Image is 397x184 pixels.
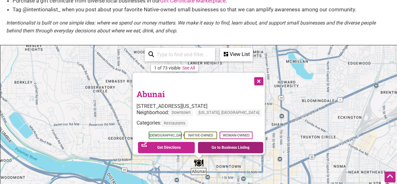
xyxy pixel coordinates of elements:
[13,5,391,14] li: Tag @intentionalist_ when you post about your favorite Native-owned small businesses so that we c...
[219,131,252,139] span: Woman-Owned
[148,131,181,139] span: [DEMOGRAPHIC_DATA]-Owned
[154,48,211,61] input: Type to find and filter...
[136,109,265,120] div: Neighborhood:
[145,48,215,61] div: Type to search and filter
[196,109,261,116] span: [US_STATE], [GEOGRAPHIC_DATA]
[138,142,195,153] a: Get Directions
[169,109,193,116] span: Downtown
[221,48,252,60] div: View List
[136,89,164,99] a: Abunai
[250,73,266,88] button: Close
[198,142,263,153] a: Go to Business Listing
[136,120,265,130] div: Categories:
[194,158,203,168] div: Abunai
[136,103,265,109] div: [STREET_ADDRESS][US_STATE]
[184,131,217,139] span: Native-Owned
[384,171,395,182] div: Scroll Back to Top
[154,65,180,70] div: 1 of 73 visible
[182,65,195,70] a: See All
[161,120,188,127] span: Restaurants
[220,48,253,61] div: See a list of the visible businesses
[6,20,376,34] em: Intentionalist is built on one simple idea: where we spend our money matters. We make it easy to ...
